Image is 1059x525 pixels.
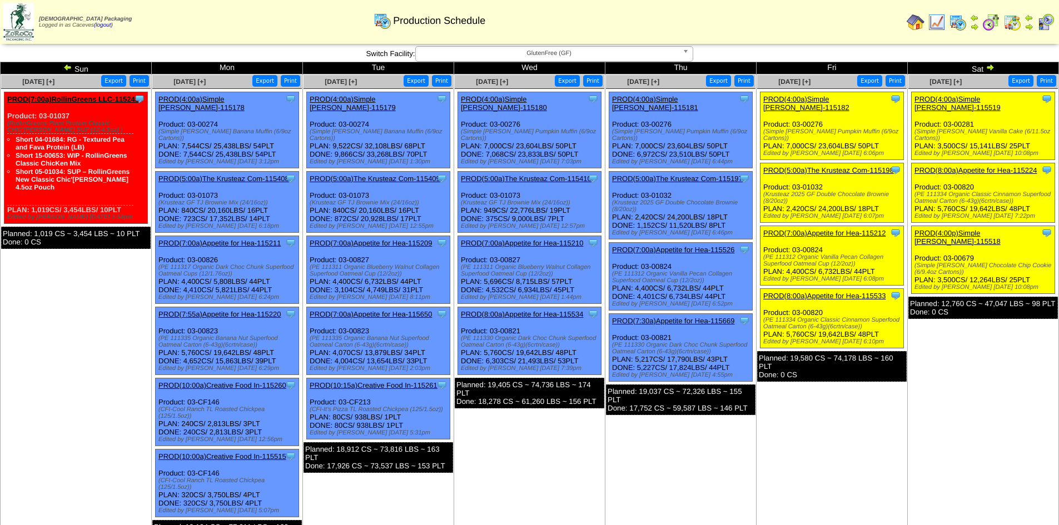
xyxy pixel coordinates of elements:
button: Export [101,75,126,87]
a: PROD(5:00a)The Krusteaz Com-115198 [763,166,894,174]
div: (PE 111335 Organic Banana Nut Superfood Oatmeal Carton (6-43g)(6crtn/case)) [158,335,299,348]
div: Product: 03-00823 PLAN: 4,070CS / 13,879LBS / 34PLT DONE: 4,004CS / 13,654LBS / 33PLT [307,307,450,375]
div: Planned: 1,019 CS ~ 3,454 LBS ~ 10 PLT Done: 0 CS [1,227,151,249]
div: (Krusteaz 2025 GF Double Chocolate Brownie (8/20oz)) [763,191,903,204]
span: [DATE] [+] [627,78,659,86]
a: PROD(4:00a)Simple [PERSON_NAME]-115180 [461,95,547,112]
div: Product: 03-00823 PLAN: 5,760CS / 19,642LBS / 48PLT DONE: 4,652CS / 15,863LBS / 39PLT [156,307,299,375]
div: Edited by [PERSON_NAME] [DATE] 6:52pm [612,301,752,307]
div: Edited by [PERSON_NAME] [DATE] 6:44pm [612,158,752,165]
a: PROD(7:00a)Appetite for Hea-115209 [310,239,432,247]
a: PROD(7:00a)Appetite for Hea-115526 [612,246,734,254]
img: Tooltip [285,308,296,319]
img: Tooltip [436,237,448,248]
a: PROD(4:00a)Simple [PERSON_NAME]-115181 [612,95,698,112]
div: Edited by [PERSON_NAME] [DATE] 12:55pm [310,223,450,229]
div: Edited by [PERSON_NAME] [DATE] 6:08pm [763,276,903,282]
div: (Simple [PERSON_NAME] Chocolate Chip Cookie (6/9.4oz Cartons)) [914,262,1055,276]
button: Print [130,75,149,87]
img: calendarblend.gif [982,13,1000,31]
a: [DATE] [+] [476,78,508,86]
a: [DATE] [+] [929,78,962,86]
div: Edited by [PERSON_NAME] [DATE] 6:46pm [612,229,752,236]
a: PROD(7:00a)Appetite for Hea-115210 [461,239,583,247]
div: (PE 111330 Organic Dark Choc Chunk Superfood Oatmeal Carton (6-43g)(6crtn/case)) [612,342,752,355]
div: (Krusteaz 2025 GF Double Chocolate Brownie (8/20oz)) [612,199,752,213]
div: Edited by [PERSON_NAME] [DATE] 7:22pm [914,213,1055,219]
img: arrowright.gif [970,22,979,31]
button: Export [555,75,580,87]
div: Product: 03-CF213 PLAN: 80CS / 938LBS / 1PLT DONE: 80CS / 938LBS / 1PLT [307,378,450,439]
img: Tooltip [890,93,901,104]
img: calendarcustomer.gif [1037,13,1055,31]
a: PROD(7:30a)Appetite for Hea-115669 [612,317,734,325]
img: calendarinout.gif [1003,13,1021,31]
a: PROD(10:00a)Creative Food In-115260 [158,381,286,389]
div: Product: 03-00821 PLAN: 5,760CS / 19,642LBS / 48PLT DONE: 6,303CS / 21,493LBS / 53PLT [458,307,601,375]
a: (logout) [94,22,113,28]
div: Edited by [PERSON_NAME] [DATE] 12:56pm [158,436,299,443]
div: (PE 111334 Organic Classic Cinnamon Superfood Oatmeal Carton (6-43g)(6crtn/case)) [914,191,1055,204]
div: Edited by [PERSON_NAME] [DATE] 5:31pm [310,429,450,436]
div: Product: 03-01073 PLAN: 840CS / 20,160LBS / 16PLT DONE: 872CS / 20,928LBS / 17PLT [307,172,450,233]
a: Short 04-01684: RG - Textured Pea and Fava Protein (LB) [16,136,125,151]
div: (RollinGreens Plant Protein Classic CHIC'[PERSON_NAME] SUP (12-4.5oz) ) [7,120,147,133]
a: PROD(7:00a)Appetite for Hea-115650 [310,310,432,318]
img: arrowleft.gif [63,63,72,72]
a: [DATE] [+] [778,78,811,86]
img: Tooltip [134,93,145,104]
div: Product: 03-00281 PLAN: 3,500CS / 15,141LBS / 25PLT [912,92,1055,160]
a: PROD(10:00a)Creative Food In-115515 [158,452,286,461]
a: PROD(4:00a)Simple [PERSON_NAME]-115182 [763,95,849,112]
div: Product: 03-CF146 PLAN: 240CS / 2,813LBS / 3PLT DONE: 240CS / 2,813LBS / 3PLT [156,378,299,446]
a: PROD(8:00a)Appetite for Hea-115224 [914,166,1037,174]
a: [DATE] [+] [22,78,54,86]
div: Edited by [PERSON_NAME] [DATE] 7:39pm [461,365,601,372]
img: zoroco-logo-small.webp [3,3,34,41]
div: Product: 03-00276 PLAN: 7,000CS / 23,604LBS / 50PLT [760,92,904,160]
div: Product: 03-00827 PLAN: 4,400CS / 6,732LBS / 44PLT DONE: 3,104CS / 4,749LBS / 31PLT [307,236,450,304]
div: Edited by [PERSON_NAME] [DATE] 6:07pm [763,213,903,219]
span: [DATE] [+] [173,78,206,86]
a: PROD(8:00a)Appetite for Hea-115533 [763,292,886,300]
img: arrowleft.gif [970,13,979,22]
a: Short 05-01034: SUP – RollinGreens New Classic Chic'[PERSON_NAME] 4.5oz Pouch [16,168,130,191]
span: GlutenFree (GF) [420,47,678,60]
img: Tooltip [890,290,901,301]
td: Tue [303,62,454,74]
span: [DEMOGRAPHIC_DATA] Packaging [39,16,132,22]
div: Edited by [PERSON_NAME] [DATE] 6:29pm [158,365,299,372]
td: Wed [454,62,605,74]
img: arrowright.gif [986,63,995,72]
img: Tooltip [588,173,599,184]
div: Product: 03-00679 PLAN: 3,500CS / 12,264LBS / 25PLT [912,226,1055,294]
div: Product: 03-00820 PLAN: 5,760CS / 19,642LBS / 48PLT [912,163,1055,223]
div: (Krusteaz GF TJ Brownie Mix (24/16oz)) [461,199,601,206]
div: Product: 03-00276 PLAN: 7,000CS / 23,604LBS / 50PLT DONE: 6,972CS / 23,510LBS / 50PLT [609,92,753,168]
div: (Simple [PERSON_NAME] Banana Muffin (6/9oz Cartons)) [158,128,299,142]
img: Tooltip [285,173,296,184]
div: Planned: 19,405 CS ~ 74,736 LBS ~ 174 PLT Done: 18,278 CS ~ 61,260 LBS ~ 156 PLT [455,378,604,408]
div: Edited by [PERSON_NAME] [DATE] 4:55pm [612,372,752,378]
img: Tooltip [739,93,750,104]
img: calendarprod.gif [374,12,391,29]
img: Tooltip [588,237,599,248]
div: Product: 03-00276 PLAN: 7,000CS / 23,604LBS / 50PLT DONE: 7,068CS / 23,833LBS / 50PLT [458,92,601,168]
div: Edited by [PERSON_NAME] [DATE] 5:07pm [158,507,299,514]
div: Product: 03-00821 PLAN: 5,217CS / 17,790LBS / 43PLT DONE: 5,227CS / 17,824LBS / 44PLT [609,314,753,382]
div: Product: 03-01073 PLAN: 840CS / 20,160LBS / 16PLT DONE: 723CS / 17,352LBS / 14PLT [156,172,299,233]
div: (PE 111312 Organic Vanilla Pecan Collagen Superfood Oatmeal Cup (12/2oz)) [612,271,752,284]
img: Tooltip [1041,93,1052,104]
div: Product: 03-00826 PLAN: 4,400CS / 5,808LBS / 44PLT DONE: 4,410CS / 5,821LBS / 44PLT [156,236,299,304]
img: Tooltip [436,308,448,319]
div: (PE 111335 Organic Banana Nut Superfood Oatmeal Carton (6-43g)(6crtn/case)) [310,335,450,348]
span: [DATE] [+] [325,78,357,86]
div: Edited by [PERSON_NAME] [DATE] 6:10pm [763,338,903,345]
div: (CFI-Cool Ranch TL Roasted Chickpea (125/1.5oz)) [158,477,299,491]
button: Print [1037,75,1056,87]
a: PROD(5:00a)The Krusteaz Com-115197 [612,174,743,183]
img: Tooltip [588,93,599,104]
div: Edited by [PERSON_NAME] [DATE] 3:54pm [7,214,147,221]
